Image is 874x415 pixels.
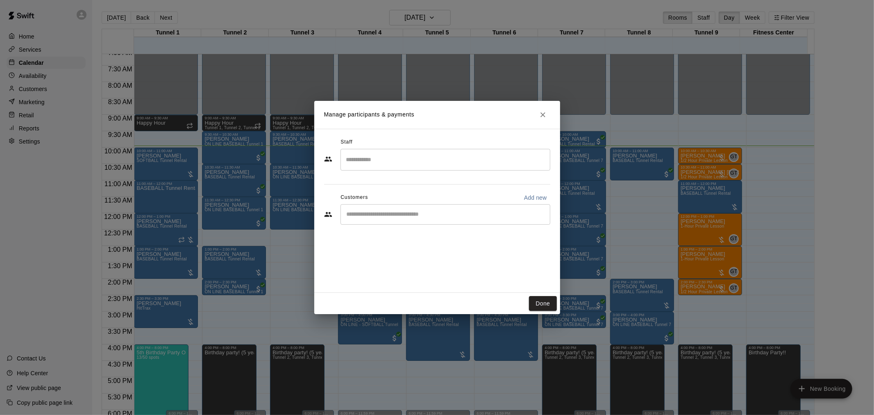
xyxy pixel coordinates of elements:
[341,136,352,149] span: Staff
[341,204,550,225] div: Start typing to search customers...
[324,210,332,219] svg: Customers
[524,194,547,202] p: Add new
[529,296,556,311] button: Done
[324,110,415,119] p: Manage participants & payments
[341,149,550,171] div: Search staff
[536,107,550,122] button: Close
[341,191,368,204] span: Customers
[324,155,332,163] svg: Staff
[521,191,550,204] button: Add new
